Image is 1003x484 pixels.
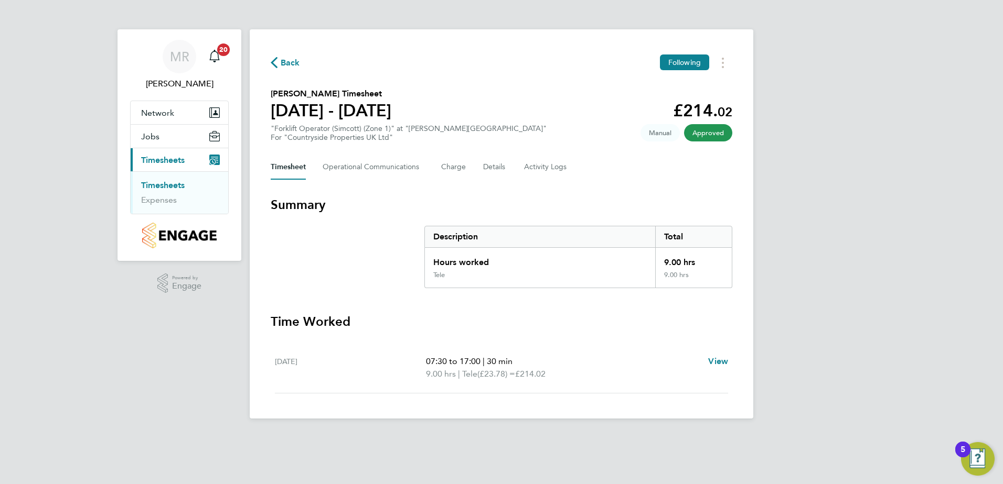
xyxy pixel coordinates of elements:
[961,449,965,463] div: 5
[172,282,201,291] span: Engage
[271,124,547,142] div: "Forklift Operator (Simcott) (Zone 1)" at "[PERSON_NAME][GEOGRAPHIC_DATA]"
[281,57,300,69] span: Back
[271,196,732,213] h3: Summary
[141,180,185,190] a: Timesheets
[131,125,228,148] button: Jobs
[271,313,732,330] h3: Time Worked
[641,124,680,141] span: This timesheet was manually created.
[130,40,229,90] a: MR[PERSON_NAME]
[708,356,728,366] span: View
[131,171,228,214] div: Timesheets
[204,40,225,73] a: 20
[141,195,177,205] a: Expenses
[660,54,709,70] button: Following
[668,58,701,67] span: Following
[141,155,185,165] span: Timesheets
[961,442,995,476] button: Open Resource Center, 5 new notifications
[713,54,732,71] button: Timesheets Menu
[424,226,732,288] div: Summary
[684,124,732,141] span: This timesheet has been approved.
[718,104,732,119] span: 02
[271,196,732,393] section: Timesheet
[524,155,568,180] button: Activity Logs
[655,248,732,271] div: 9.00 hrs
[425,226,655,247] div: Description
[477,369,515,379] span: (£23.78) =
[425,248,655,271] div: Hours worked
[271,56,300,69] button: Back
[271,155,306,180] button: Timesheet
[426,369,456,379] span: 9.00 hrs
[323,155,424,180] button: Operational Communications
[673,101,732,120] app-decimal: £214.
[142,223,216,248] img: countryside-properties-logo-retina.png
[462,368,477,380] span: Tele
[217,43,230,56] span: 20
[426,356,481,366] span: 07:30 to 17:00
[172,273,201,282] span: Powered by
[118,29,241,261] nav: Main navigation
[130,78,229,90] span: Martyn Reed
[271,100,391,121] h1: [DATE] - [DATE]
[157,273,202,293] a: Powered byEngage
[458,369,460,379] span: |
[131,148,228,171] button: Timesheets
[655,271,732,288] div: 9.00 hrs
[487,356,513,366] span: 30 min
[271,133,547,142] div: For "Countryside Properties UK Ltd"
[515,369,546,379] span: £214.02
[483,155,507,180] button: Details
[131,101,228,124] button: Network
[433,271,445,279] div: Tele
[130,223,229,248] a: Go to home page
[141,108,174,118] span: Network
[655,226,732,247] div: Total
[708,355,728,368] a: View
[441,155,466,180] button: Charge
[271,87,391,100] h2: [PERSON_NAME] Timesheet
[170,50,189,63] span: MR
[141,131,159,141] span: Jobs
[275,355,426,380] div: [DATE]
[483,356,485,366] span: |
